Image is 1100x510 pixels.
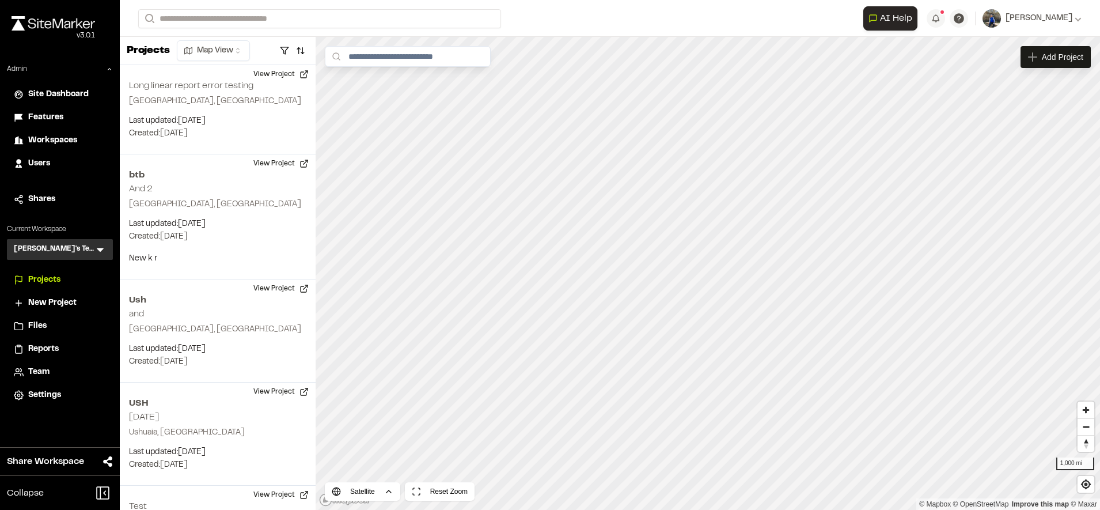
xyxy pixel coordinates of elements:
a: Projects [14,274,106,286]
p: Current Workspace [7,224,113,235]
p: Created: [DATE] [129,356,306,368]
img: User [983,9,1001,28]
span: Users [28,157,50,170]
span: Share Workspace [7,455,84,469]
span: AI Help [880,12,912,25]
button: Reset Zoom [405,482,475,501]
span: Features [28,111,63,124]
a: Users [14,157,106,170]
span: Collapse [7,486,44,500]
a: Shares [14,193,106,206]
h2: USH [129,396,306,410]
h2: Ush [129,293,306,307]
p: Created: [DATE] [129,231,306,243]
p: Ushuaia, [GEOGRAPHIC_DATA] [129,426,306,439]
button: View Project [246,383,316,401]
button: Open AI Assistant [863,6,917,31]
p: Last updated: [DATE] [129,343,306,356]
img: rebrand.png [12,16,95,31]
span: Site Dashboard [28,88,89,101]
span: Reports [28,343,59,356]
p: Created: [DATE] [129,459,306,471]
div: Oh geez...please don't... [12,31,95,41]
button: View Project [246,65,316,84]
button: Zoom out [1078,418,1094,435]
a: Mapbox [919,500,951,508]
p: Admin [7,64,27,74]
a: Team [14,366,106,379]
p: Last updated: [DATE] [129,115,306,127]
h3: [PERSON_NAME]'s Test [14,244,94,255]
p: [GEOGRAPHIC_DATA], [GEOGRAPHIC_DATA] [129,95,306,108]
button: View Project [246,154,316,173]
button: [PERSON_NAME] [983,9,1082,28]
a: Settings [14,389,106,402]
button: Satellite [325,482,400,501]
h2: and [129,310,144,318]
a: Map feedback [1012,500,1069,508]
span: Files [28,320,47,333]
div: Open AI Assistant [863,6,922,31]
a: Files [14,320,106,333]
span: Shares [28,193,55,206]
p: [GEOGRAPHIC_DATA], [GEOGRAPHIC_DATA] [129,198,306,211]
h2: btb [129,168,306,182]
h2: Long linear report error testing [129,82,253,90]
span: [PERSON_NAME] [1006,12,1072,25]
button: Search [138,9,159,28]
span: Projects [28,274,60,286]
span: New Project [28,297,77,309]
a: New Project [14,297,106,309]
span: Add Project [1042,51,1083,63]
p: New k r [129,252,306,265]
button: View Project [246,279,316,298]
a: Reports [14,343,106,356]
h2: [DATE] [129,413,159,421]
canvas: Map [316,37,1100,510]
button: Zoom in [1078,402,1094,418]
button: Find my location [1078,476,1094,493]
span: Team [28,366,50,379]
span: Workspaces [28,134,77,147]
button: View Project [246,486,316,504]
p: Last updated: [DATE] [129,446,306,459]
a: Features [14,111,106,124]
a: Site Dashboard [14,88,106,101]
span: Settings [28,389,61,402]
span: Zoom out [1078,419,1094,435]
h2: And 2 [129,185,153,193]
a: Maxar [1071,500,1097,508]
button: Reset bearing to north [1078,435,1094,452]
p: Created: [DATE] [129,127,306,140]
a: Workspaces [14,134,106,147]
div: 1,000 mi [1056,458,1094,470]
p: Last updated: [DATE] [129,218,306,231]
p: [GEOGRAPHIC_DATA], [GEOGRAPHIC_DATA] [129,323,306,336]
a: OpenStreetMap [953,500,1009,508]
p: Projects [127,43,170,59]
a: Mapbox logo [319,493,370,507]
